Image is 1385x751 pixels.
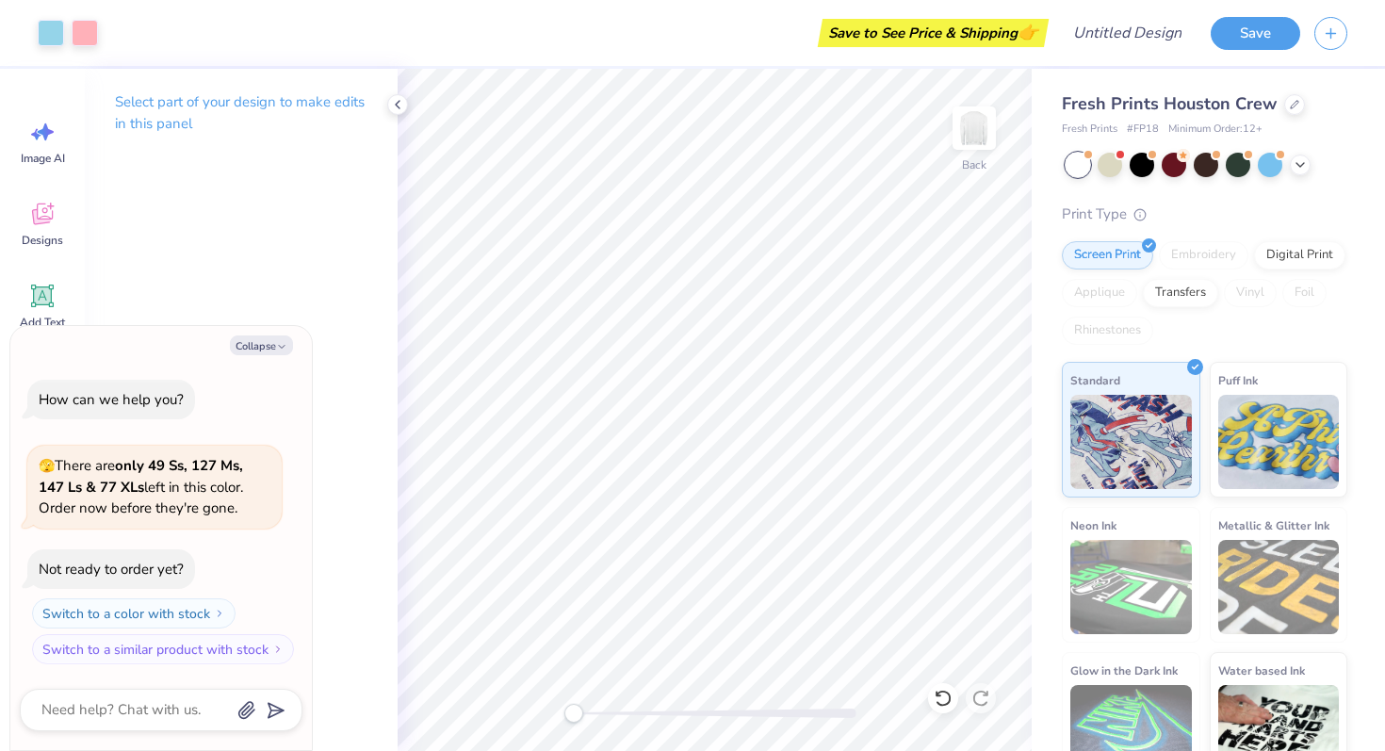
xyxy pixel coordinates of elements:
div: Rhinestones [1062,317,1153,345]
span: Water based Ink [1218,661,1305,680]
span: 👉 [1018,21,1038,43]
div: Vinyl [1224,279,1277,307]
div: Not ready to order yet? [39,560,184,579]
strong: only 49 Ss, 127 Ms, 147 Ls & 77 XLs [39,456,243,497]
div: Accessibility label [564,704,583,723]
span: Fresh Prints Houston Crew [1062,92,1277,115]
div: Transfers [1143,279,1218,307]
span: Fresh Prints [1062,122,1117,138]
span: There are left in this color. Order now before they're gone. [39,456,243,517]
img: Switch to a similar product with stock [272,644,284,655]
span: Minimum Order: 12 + [1168,122,1263,138]
span: Designs [22,233,63,248]
img: Standard [1070,395,1192,489]
span: Metallic & Glitter Ink [1218,515,1329,535]
div: How can we help you? [39,390,184,409]
img: Metallic & Glitter Ink [1218,540,1340,634]
p: Select part of your design to make edits in this panel [115,91,367,135]
img: Back [955,109,993,147]
span: Add Text [20,315,65,330]
span: # FP18 [1127,122,1159,138]
div: Foil [1282,279,1327,307]
div: Save to See Price & Shipping [823,19,1044,47]
div: Print Type [1062,204,1347,225]
span: Glow in the Dark Ink [1070,661,1178,680]
span: Puff Ink [1218,370,1258,390]
input: Untitled Design [1058,14,1197,52]
div: Embroidery [1159,241,1248,269]
img: Neon Ink [1070,540,1192,634]
span: Neon Ink [1070,515,1116,535]
span: Image AI [21,151,65,166]
div: Back [962,156,986,173]
button: Save [1211,17,1300,50]
div: Digital Print [1254,241,1345,269]
img: Switch to a color with stock [214,608,225,619]
button: Collapse [230,335,293,355]
span: 🫣 [39,457,55,475]
div: Screen Print [1062,241,1153,269]
button: Switch to a color with stock [32,598,236,629]
img: Puff Ink [1218,395,1340,489]
button: Switch to a similar product with stock [32,634,294,664]
span: Standard [1070,370,1120,390]
div: Applique [1062,279,1137,307]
